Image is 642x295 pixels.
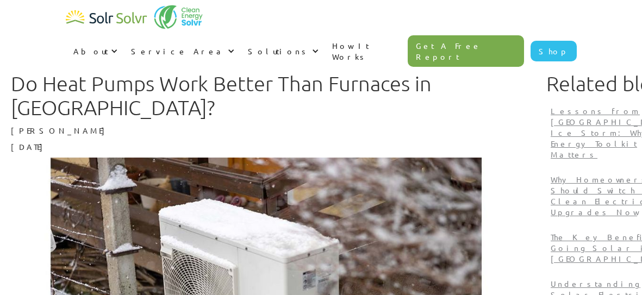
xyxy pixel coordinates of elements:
[408,35,524,67] a: Get A Free Report
[531,41,577,61] a: Shop
[240,35,325,67] div: Solutions
[131,46,225,57] div: Service Area
[11,141,522,152] p: [DATE]
[248,46,309,57] div: Solutions
[123,35,240,67] div: Service Area
[11,125,522,136] p: [PERSON_NAME]
[66,35,123,67] div: About
[325,29,408,73] a: How It Works
[11,72,522,120] h1: Do Heat Pumps Work Better Than Furnaces in [GEOGRAPHIC_DATA]?
[73,46,108,57] div: About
